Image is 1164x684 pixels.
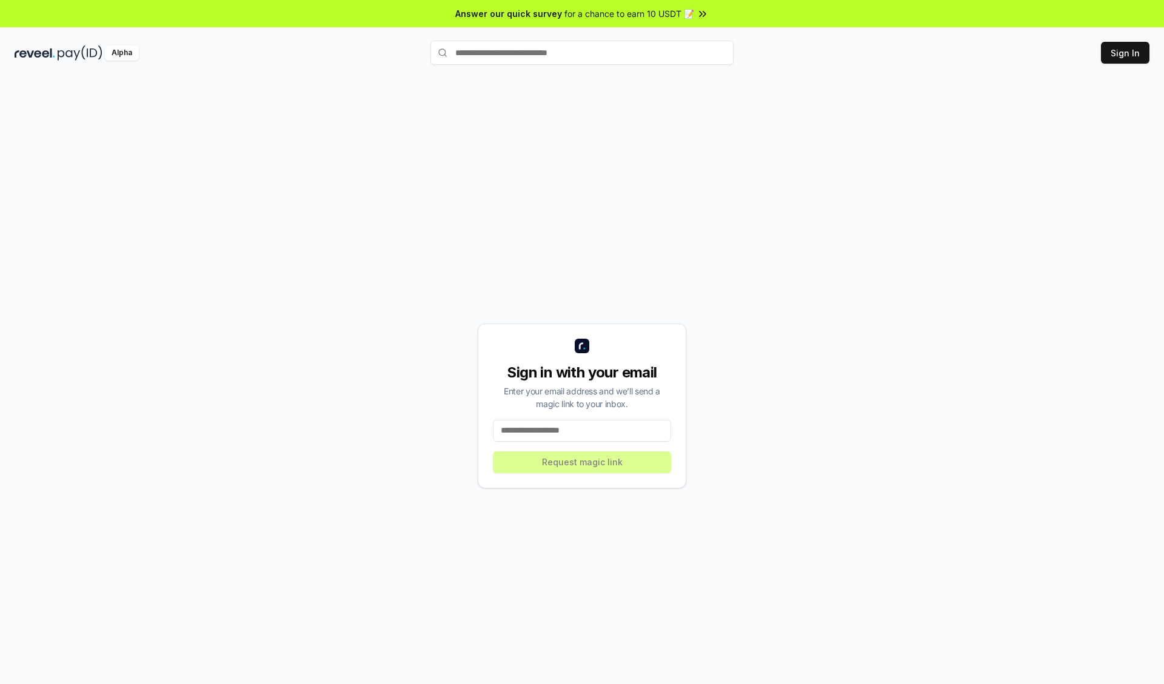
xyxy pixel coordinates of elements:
div: Sign in with your email [493,363,671,382]
button: Sign In [1101,42,1149,64]
img: logo_small [575,339,589,353]
span: for a chance to earn 10 USDT 📝 [564,7,694,20]
img: reveel_dark [15,45,55,61]
div: Enter your email address and we’ll send a magic link to your inbox. [493,385,671,410]
img: pay_id [58,45,102,61]
div: Alpha [105,45,139,61]
span: Answer our quick survey [455,7,562,20]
